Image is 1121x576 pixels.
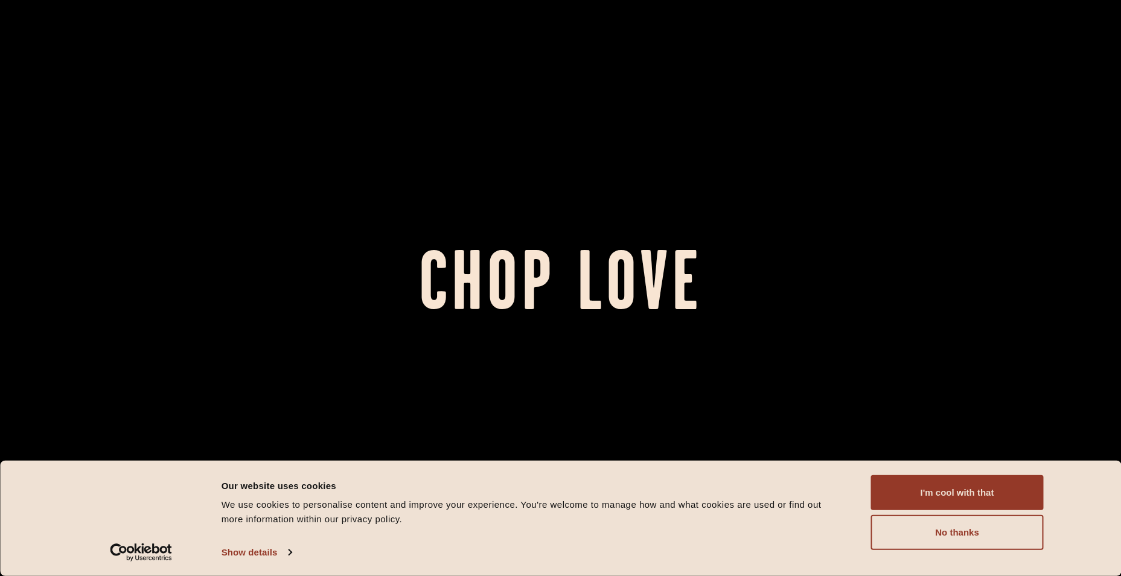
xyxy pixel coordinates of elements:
[222,543,292,562] a: Show details
[222,498,844,526] div: We use cookies to personalise content and improve your experience. You're welcome to manage how a...
[871,475,1044,510] button: I'm cool with that
[222,478,844,493] div: Our website uses cookies
[88,543,194,562] a: Usercentrics Cookiebot - opens in a new window
[871,515,1044,550] button: No thanks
